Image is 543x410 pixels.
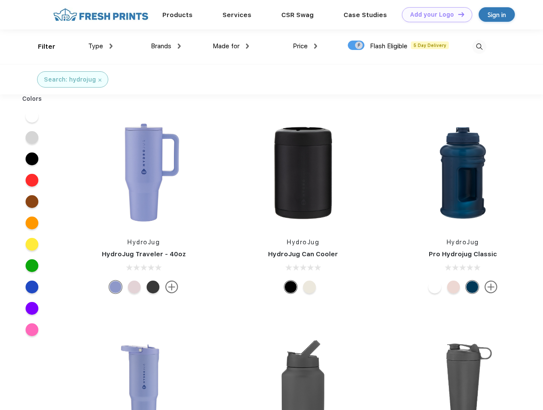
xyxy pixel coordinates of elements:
[213,42,240,50] span: Made for
[287,239,319,246] a: HydroJug
[16,94,49,103] div: Colors
[246,116,360,229] img: func=resize&h=266
[165,281,178,293] img: more.svg
[178,44,181,49] img: dropdown.png
[303,281,316,293] div: Cream
[44,75,96,84] div: Search: hydrojug
[411,41,449,49] span: 5 Day Delivery
[406,116,520,229] img: func=resize&h=266
[429,250,497,258] a: Pro Hydrojug Classic
[147,281,159,293] div: Black
[246,44,249,49] img: dropdown.png
[51,7,151,22] img: fo%20logo%202.webp
[128,281,141,293] div: Pink Sand
[293,42,308,50] span: Price
[268,250,338,258] a: HydroJug Can Cooler
[88,42,103,50] span: Type
[162,11,193,19] a: Products
[485,281,497,293] img: more.svg
[410,11,454,18] div: Add your Logo
[488,10,506,20] div: Sign in
[151,42,171,50] span: Brands
[127,239,160,246] a: HydroJug
[479,7,515,22] a: Sign in
[472,40,486,54] img: desktop_search.svg
[447,281,460,293] div: Pink Sand
[110,44,113,49] img: dropdown.png
[102,250,186,258] a: HydroJug Traveler - 40oz
[458,12,464,17] img: DT
[447,239,479,246] a: HydroJug
[314,44,317,49] img: dropdown.png
[109,281,122,293] div: Peri
[38,42,55,52] div: Filter
[428,281,441,293] div: White
[370,42,407,50] span: Flash Eligible
[284,281,297,293] div: Black
[466,281,479,293] div: Navy
[87,116,200,229] img: func=resize&h=266
[98,79,101,82] img: filter_cancel.svg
